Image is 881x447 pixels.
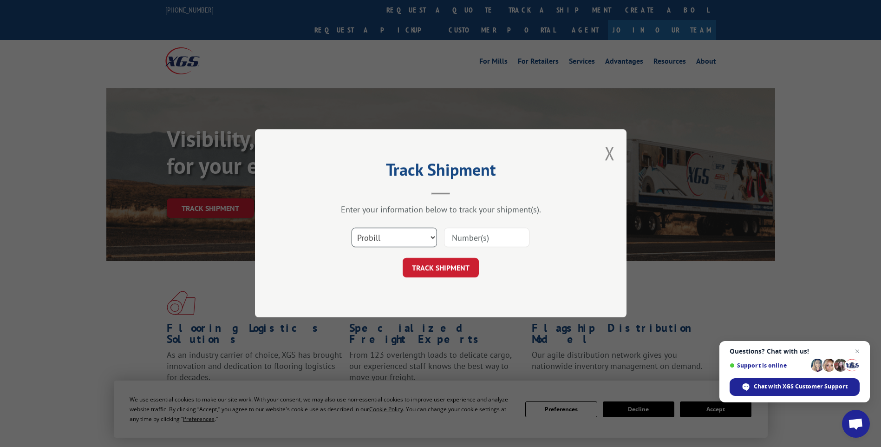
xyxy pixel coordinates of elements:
[842,410,870,438] a: Open chat
[730,362,808,369] span: Support is online
[754,382,848,391] span: Chat with XGS Customer Support
[730,378,860,396] span: Chat with XGS Customer Support
[403,258,479,278] button: TRACK SHIPMENT
[301,163,580,181] h2: Track Shipment
[605,141,615,165] button: Close modal
[301,204,580,215] div: Enter your information below to track your shipment(s).
[730,348,860,355] span: Questions? Chat with us!
[444,228,529,248] input: Number(s)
